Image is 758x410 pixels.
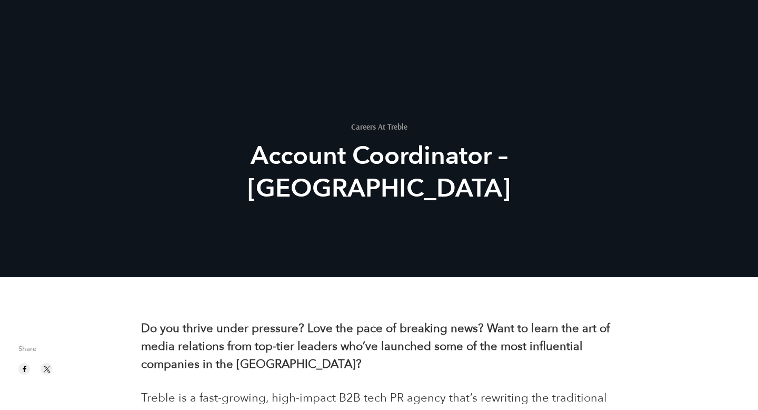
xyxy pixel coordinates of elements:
img: twitter sharing button [42,364,52,374]
span: Share [18,346,125,358]
img: facebook sharing button [20,364,29,374]
b: Do you thrive under pressure? Love the pace of breaking news? Want to learn the art of media rela... [141,320,610,372]
h1: Careers At Treble [185,123,573,131]
h2: Account Coordinator – [GEOGRAPHIC_DATA] [185,140,573,205]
